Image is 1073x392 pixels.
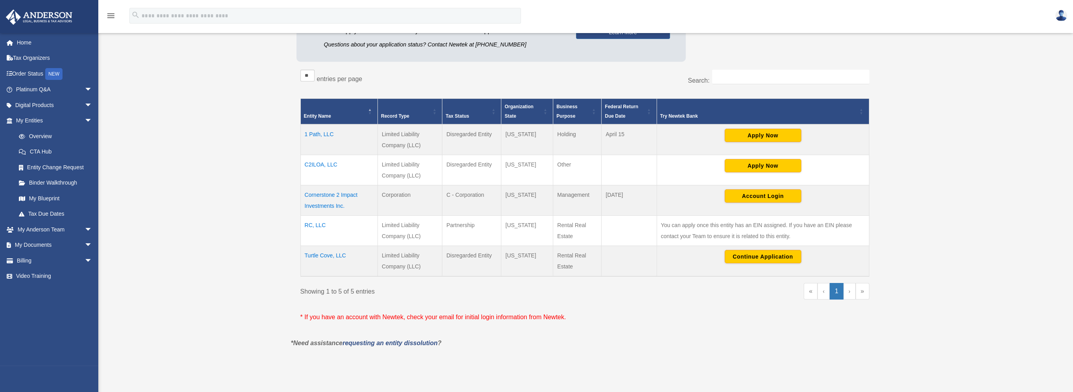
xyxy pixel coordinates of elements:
div: NEW [45,68,63,80]
span: Entity Name [304,113,331,119]
td: Disregarded Entity [442,124,501,155]
i: search [131,11,140,19]
td: C2ILOA, LLC [300,155,378,185]
td: Disregarded Entity [442,246,501,277]
div: Showing 1 to 5 of 5 entries [300,283,579,297]
a: Tax Organizers [6,50,104,66]
a: My Documentsarrow_drop_down [6,237,104,253]
td: [US_STATE] [501,185,553,216]
td: Turtle Cove, LLC [300,246,378,277]
a: Digital Productsarrow_drop_down [6,97,104,113]
a: First [804,283,817,300]
td: Partnership [442,216,501,246]
a: Overview [11,128,96,144]
span: Record Type [381,113,409,119]
td: Rental Real Estate [553,216,602,246]
th: Tax Status: Activate to sort [442,99,501,125]
a: 1 [830,283,843,300]
td: Other [553,155,602,185]
p: Questions about your application status? Contact Newtek at [PHONE_NUMBER] [324,40,564,50]
i: menu [106,11,116,20]
a: Binder Walkthrough [11,175,100,191]
span: arrow_drop_down [85,237,100,253]
a: Billingarrow_drop_down [6,253,104,268]
td: Holding [553,124,602,155]
th: Business Purpose: Activate to sort [553,99,602,125]
td: Cornerstone 2 Impact Investments Inc. [300,185,378,216]
a: Last [856,283,869,300]
a: Tax Due Dates [11,206,100,222]
a: My Anderson Teamarrow_drop_down [6,222,104,237]
label: entries per page [317,76,363,82]
td: [US_STATE] [501,216,553,246]
p: * If you have an account with Newtek, check your email for initial login information from Newtek. [300,312,869,323]
span: arrow_drop_down [85,253,100,269]
span: Tax Status [445,113,469,119]
td: 1 Path, LLC [300,124,378,155]
th: Record Type: Activate to sort [378,99,442,125]
span: arrow_drop_down [85,82,100,98]
td: [US_STATE] [501,246,553,277]
td: C - Corporation [442,185,501,216]
a: Platinum Q&Aarrow_drop_down [6,82,104,98]
td: [DATE] [602,185,657,216]
a: requesting an entity dissolution [342,340,438,346]
button: Apply Now [725,129,801,142]
label: Search: [688,77,709,84]
img: User Pic [1055,10,1067,21]
td: [US_STATE] [501,124,553,155]
button: Apply Now [725,159,801,172]
td: You can apply once this entity has an EIN assigned. If you have an EIN please contact your Team t... [657,216,869,246]
a: Entity Change Request [11,159,100,175]
td: Rental Real Estate [553,246,602,277]
th: Try Newtek Bank : Activate to sort [657,99,869,125]
span: arrow_drop_down [85,97,100,113]
td: Management [553,185,602,216]
a: CTA Hub [11,144,100,160]
a: My Blueprint [11,190,100,206]
td: Limited Liability Company (LLC) [378,155,442,185]
td: Limited Liability Company (LLC) [378,246,442,277]
td: [US_STATE] [501,155,553,185]
td: Limited Liability Company (LLC) [378,124,442,155]
td: Limited Liability Company (LLC) [378,216,442,246]
button: Account Login [725,189,801,203]
a: Previous [817,283,830,300]
span: Business Purpose [556,104,577,119]
td: RC, LLC [300,216,378,246]
td: April 15 [602,124,657,155]
th: Entity Name: Activate to invert sorting [300,99,378,125]
a: menu [106,14,116,20]
td: Disregarded Entity [442,155,501,185]
div: Try Newtek Bank [660,111,857,121]
a: Video Training [6,268,104,284]
img: Anderson Advisors Platinum Portal [4,9,75,25]
span: Federal Return Due Date [605,104,638,119]
span: Organization State [504,104,533,119]
a: Next [843,283,856,300]
a: My Entitiesarrow_drop_down [6,113,100,129]
a: Account Login [725,192,801,199]
button: Continue Application [725,250,801,263]
a: Home [6,35,104,50]
td: Corporation [378,185,442,216]
span: arrow_drop_down [85,222,100,238]
a: Order StatusNEW [6,66,104,82]
th: Organization State: Activate to sort [501,99,553,125]
th: Federal Return Due Date: Activate to sort [602,99,657,125]
em: *Need assistance ? [291,340,442,346]
span: arrow_drop_down [85,113,100,129]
